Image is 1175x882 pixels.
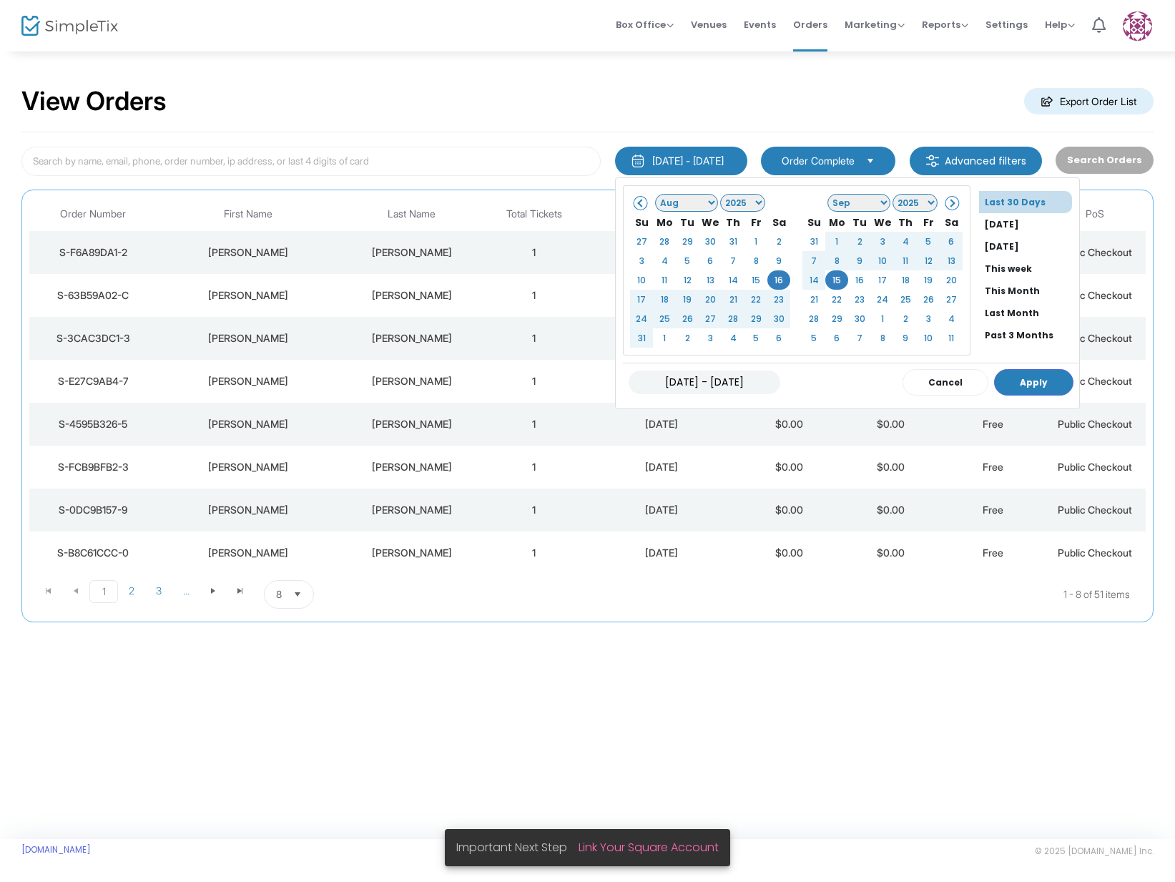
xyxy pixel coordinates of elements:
td: 29 [744,309,767,328]
td: 14 [802,270,825,290]
th: We [871,212,894,232]
th: Total Tickets [483,197,585,231]
td: 23 [848,290,871,309]
span: Page 2 [118,580,145,602]
td: 30 [699,232,722,251]
m-button: Export Order List [1024,88,1154,114]
div: Data table [29,197,1146,574]
td: 1 [653,328,676,348]
span: Public Checkout [1058,461,1132,473]
td: 17 [630,290,653,309]
td: 1 [483,531,585,574]
td: 16 [848,270,871,290]
td: 1 [744,232,767,251]
div: Jasmine [160,374,337,388]
td: 7 [722,251,744,270]
td: 1 [483,403,585,446]
span: Public Checkout [1058,375,1132,387]
td: 1 [483,360,585,403]
td: 30 [848,309,871,328]
td: 1 [483,446,585,489]
td: 22 [744,290,767,309]
th: Su [630,212,653,232]
li: Last Month [979,302,1079,324]
button: Select [287,581,308,608]
td: 2 [848,232,871,251]
td: 26 [676,309,699,328]
td: 8 [871,328,894,348]
td: 19 [676,290,699,309]
td: 31 [630,328,653,348]
div: Gallman [344,503,480,517]
span: © 2025 [DOMAIN_NAME] Inc. [1035,846,1154,857]
div: Thomasina [160,546,337,560]
td: 25 [653,309,676,328]
td: 26 [917,290,940,309]
td: 31 [802,232,825,251]
td: 9 [894,328,917,348]
td: 20 [699,290,722,309]
li: This week [979,258,1079,280]
div: Jorge [160,331,337,346]
td: 10 [917,328,940,348]
td: 10 [871,251,894,270]
button: Cancel [903,369,988,396]
div: S-63B59A02-C [33,288,153,303]
span: Free [983,547,1003,559]
td: 11 [894,251,917,270]
td: 27 [940,290,963,309]
button: [DATE] - [DATE] [615,147,747,175]
span: Marketing [845,18,905,31]
td: 22 [825,290,848,309]
th: Su [802,212,825,232]
input: MM/DD/YYYY - MM/DD/YYYY [629,371,780,394]
span: 8 [276,587,282,602]
span: Go to the last page [227,580,254,602]
td: 3 [917,309,940,328]
td: $0.00 [840,403,942,446]
td: 6 [767,328,790,348]
div: Stanton [344,288,480,303]
div: 9/10/2025 [589,546,734,560]
span: Page 1 [89,580,118,603]
div: S-0DC9B157-9 [33,503,153,517]
td: 3 [630,251,653,270]
td: 7 [848,328,871,348]
span: Order Number [60,208,126,220]
td: 24 [630,309,653,328]
div: S-F6A89DA1-2 [33,245,153,260]
span: Free [983,461,1003,473]
td: 11 [653,270,676,290]
td: 2 [676,328,699,348]
td: 12 [917,251,940,270]
div: 9/11/2025 [589,331,734,346]
td: 3 [699,328,722,348]
td: $0.00 [738,531,840,574]
td: 2 [767,232,790,251]
span: PoS [1086,208,1104,220]
td: 15 [744,270,767,290]
td: 9 [767,251,790,270]
td: 28 [653,232,676,251]
div: Jennifer [160,245,337,260]
td: 8 [825,251,848,270]
td: 13 [940,251,963,270]
td: 18 [894,270,917,290]
span: Venues [691,6,727,43]
td: 29 [676,232,699,251]
td: 30 [767,309,790,328]
td: 21 [722,290,744,309]
span: Public Checkout [1058,504,1132,516]
td: 5 [744,328,767,348]
span: Public Checkout [1058,289,1132,301]
div: S-3CAC3DC1-3 [33,331,153,346]
td: 31 [722,232,744,251]
td: 1 [483,231,585,274]
th: We [699,212,722,232]
span: Events [744,6,776,43]
th: Fr [744,212,767,232]
td: 8 [744,251,767,270]
span: Reports [922,18,968,31]
div: 9/11/2025 [589,460,734,474]
td: $0.00 [840,531,942,574]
